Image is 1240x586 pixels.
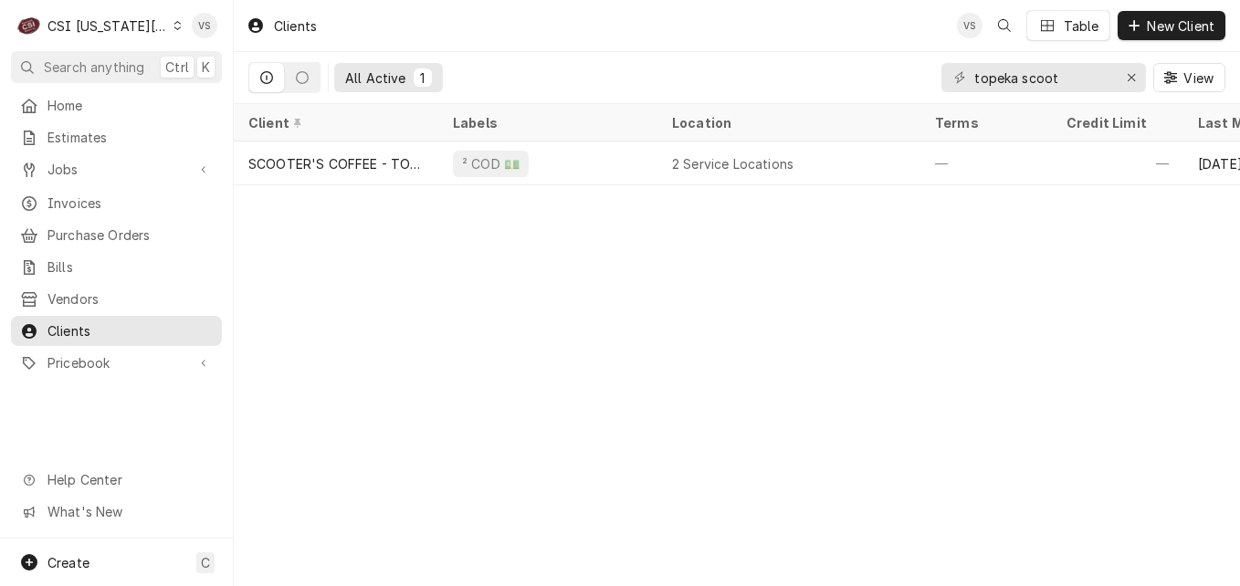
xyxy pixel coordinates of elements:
div: Credit Limit [1067,113,1165,132]
span: Invoices [47,194,213,213]
div: Table [1064,16,1099,36]
div: ² COD 💵 [460,154,521,173]
span: Create [47,555,89,570]
div: Terms [935,113,1034,132]
div: VS [957,13,983,38]
div: Location [672,113,906,132]
div: CSI [US_STATE][GEOGRAPHIC_DATA] [47,16,168,36]
div: Vicky Stuesse's Avatar [957,13,983,38]
div: Vicky Stuesse's Avatar [192,13,217,38]
a: Go to Help Center [11,465,222,495]
div: Labels [453,113,643,132]
button: Erase input [1117,63,1146,92]
a: Go to Jobs [11,154,222,184]
span: Clients [47,321,213,340]
button: Search anythingCtrlK [11,51,222,83]
span: C [201,553,210,572]
span: What's New [47,502,211,521]
a: Bills [11,252,222,282]
a: Clients [11,316,222,346]
input: Keyword search [974,63,1111,92]
span: View [1180,68,1217,88]
button: New Client [1118,11,1225,40]
a: Invoices [11,188,222,218]
span: Purchase Orders [47,225,213,245]
div: All Active [345,68,406,88]
div: VS [192,13,217,38]
div: — [920,141,1052,185]
span: Search anything [44,58,144,77]
span: Estimates [47,128,213,147]
span: K [202,58,210,77]
a: Vendors [11,284,222,314]
span: Vendors [47,289,213,309]
div: CSI Kansas City's Avatar [16,13,42,38]
span: Pricebook [47,353,185,372]
span: Ctrl [165,58,189,77]
a: Home [11,90,222,120]
button: View [1153,63,1225,92]
button: Open search [990,11,1019,40]
div: — [1052,141,1183,185]
span: Help Center [47,470,211,489]
a: Estimates [11,122,222,152]
span: Bills [47,257,213,277]
div: 1 [417,68,428,88]
span: Home [47,96,213,115]
a: Purchase Orders [11,220,222,250]
div: SCOOTER'S COFFEE - TOPEKA [248,154,424,173]
div: Client [248,113,420,132]
span: Jobs [47,160,185,179]
div: C [16,13,42,38]
a: Go to What's New [11,497,222,527]
span: New Client [1143,16,1218,36]
a: Go to Pricebook [11,348,222,378]
div: 2 Service Locations [672,154,793,173]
